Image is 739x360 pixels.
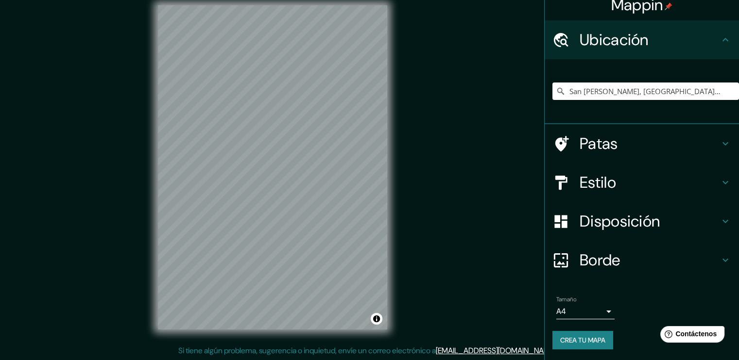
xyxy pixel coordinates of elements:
[178,345,436,356] font: Si tiene algún problema, sugerencia o inquietud, envíe un correo electrónico a
[665,2,672,10] img: pin-icon.png
[580,133,618,154] font: Patas
[580,30,649,50] font: Ubicación
[371,313,382,325] button: Activar o desactivar atribución
[545,241,739,279] div: Borde
[580,250,620,270] font: Borde
[580,211,660,231] font: Disposición
[545,124,739,163] div: Patas
[560,336,605,344] font: Crea tu mapa
[556,306,566,316] font: A4
[436,345,556,356] a: [EMAIL_ADDRESS][DOMAIN_NAME]
[653,322,728,349] iframe: Lanzador de widgets de ayuda
[545,202,739,241] div: Disposición
[556,295,576,303] font: Tamaño
[545,163,739,202] div: Estilo
[552,82,739,100] input: Elige tu ciudad o zona
[158,5,387,329] canvas: Mapa
[552,331,613,349] button: Crea tu mapa
[580,172,616,193] font: Estilo
[545,20,739,59] div: Ubicación
[556,304,615,319] div: A4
